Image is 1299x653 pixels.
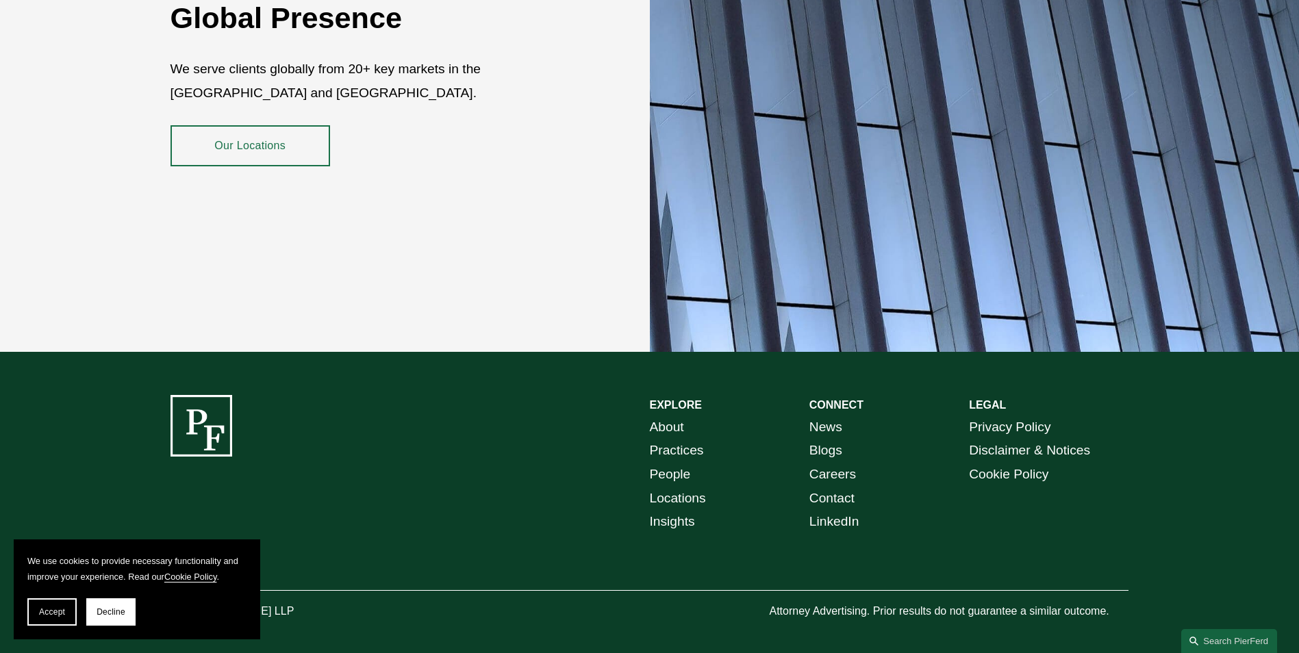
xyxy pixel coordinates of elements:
strong: LEGAL [969,399,1006,411]
a: People [650,463,691,487]
a: Careers [809,463,856,487]
a: LinkedIn [809,510,859,534]
p: Attorney Advertising. Prior results do not guarantee a similar outcome. [769,602,1128,622]
p: We serve clients globally from 20+ key markets in the [GEOGRAPHIC_DATA] and [GEOGRAPHIC_DATA]. [171,57,570,105]
span: Decline [97,607,125,617]
a: Search this site [1181,629,1277,653]
button: Accept [27,598,77,626]
a: Disclaimer & Notices [969,439,1090,463]
button: Decline [86,598,136,626]
a: About [650,415,684,439]
strong: CONNECT [809,399,863,411]
span: Accept [39,607,65,617]
a: Locations [650,487,706,511]
a: Cookie Policy [164,572,217,582]
a: Practices [650,439,704,463]
a: Insights [650,510,695,534]
a: Our Locations [171,125,330,166]
strong: EXPLORE [650,399,702,411]
p: We use cookies to provide necessary functionality and improve your experience. Read our . [27,553,247,585]
a: Privacy Policy [969,415,1050,439]
section: Cookie banner [14,539,260,639]
a: Contact [809,487,855,511]
a: Cookie Policy [969,463,1048,487]
a: News [809,415,842,439]
a: Blogs [809,439,842,463]
p: © [PERSON_NAME] LLP [171,602,370,622]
